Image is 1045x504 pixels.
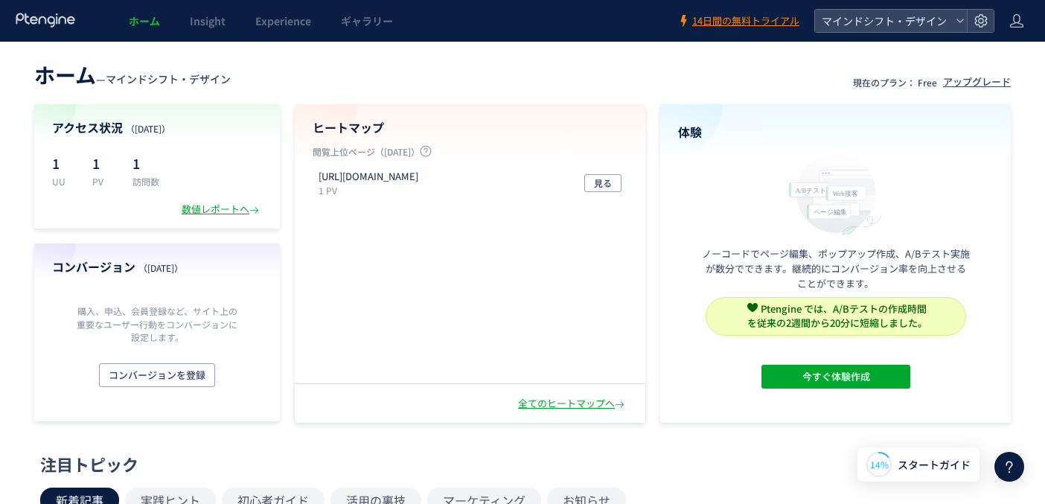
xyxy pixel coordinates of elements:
[106,71,231,86] span: マインドシフト・デザイン
[73,304,241,342] p: 購入、申込、会員登録など、サイト上の重要なユーザー行動をコンバージョンに設定します。
[594,174,612,192] span: 見る
[702,246,970,291] p: ノーコードでページ編集、ポップアップ作成、A/Bテスト実施が数分でできます。継続的にコンバージョン率を向上させることができます。
[138,261,183,274] span: （[DATE]）
[678,124,993,141] h4: 体験
[52,119,262,136] h4: アクセス状況
[182,202,262,217] div: 数値レポートへ
[518,397,627,411] div: 全てのヒートマップへ
[747,302,927,330] span: Ptengine では、A/Bテストの作成時間 を従来の2週間から20分に短縮しました。
[92,151,115,175] p: 1
[898,457,971,473] span: スタートガイド
[129,13,160,28] span: ホーム
[319,170,418,184] p: https://morihiroko.com/opt_videocourse
[341,13,393,28] span: ギャラリー
[692,14,799,28] span: 14日間の無料トライアル
[802,365,869,389] span: 今すぐ体験作成
[132,175,159,188] p: 訪問数
[190,13,226,28] span: Insight
[313,119,627,136] h4: ヒートマップ
[747,302,758,313] img: svg+xml,%3c
[255,13,311,28] span: Experience
[34,60,231,89] div: —
[782,150,890,237] img: home_experience_onbo_jp-C5-EgdA0.svg
[34,60,96,89] span: ホーム
[132,151,159,175] p: 1
[52,175,74,188] p: UU
[92,175,115,188] p: PV
[109,363,205,387] span: コンバージョンを登録
[126,122,170,135] span: （[DATE]）
[870,458,889,470] span: 14%
[761,365,910,389] button: 今すぐ体験作成
[817,10,950,32] span: マインドシフト・デザイン
[52,151,74,175] p: 1
[52,258,262,275] h4: コンバージョン
[584,174,621,192] button: 見る
[319,184,424,197] p: 1 PV
[99,363,215,387] button: コンバージョンを登録
[853,76,937,89] p: 現在のプラン： Free
[313,145,627,164] p: 閲覧上位ページ（[DATE]）
[40,453,997,476] div: 注目トピック
[943,75,1011,89] div: アップグレード
[677,14,799,28] a: 14日間の無料トライアル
